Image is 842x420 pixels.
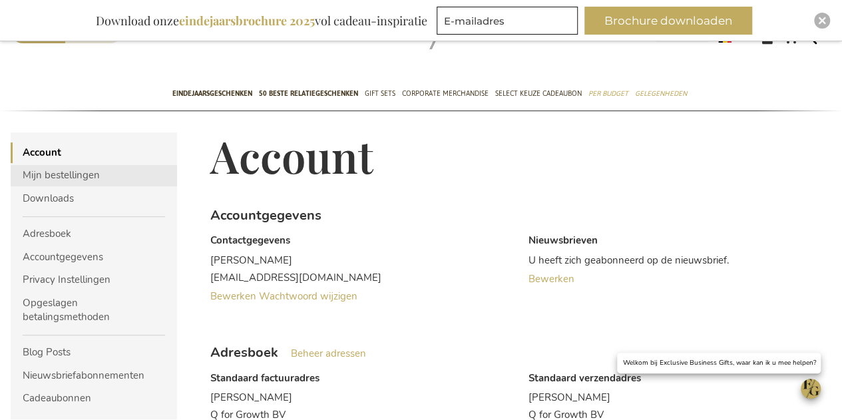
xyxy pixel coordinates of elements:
a: Accountgegevens [11,247,177,268]
a: Beheer adressen [291,347,366,360]
a: Wachtwoord wijzigen [259,290,357,303]
strong: Accountgegevens [210,206,321,224]
span: Gelegenheden [635,87,687,101]
span: Eindejaarsgeschenken [172,87,252,101]
a: Bewerken [210,290,259,303]
span: Bewerken [210,290,256,303]
a: Mijn bestellingen [11,165,177,186]
a: Bewerken [528,272,574,286]
div: Close [814,13,830,29]
input: E-mailadres [437,7,578,35]
a: Adresboek [11,224,177,244]
img: Close [818,17,826,25]
button: Brochure downloaden [584,7,752,35]
span: Nieuwsbrieven [528,234,598,247]
p: [PERSON_NAME] [EMAIL_ADDRESS][DOMAIN_NAME] [210,252,513,286]
a: Downloads [11,188,177,209]
a: Cadeaubonnen [11,388,177,409]
strong: Account [11,142,177,163]
span: Per Budget [588,87,628,101]
a: Nieuwsbriefabonnementen [11,365,177,386]
p: U heeft zich geabonneerd op de nieuwsbrief. [528,252,831,269]
form: marketing offers and promotions [437,7,582,39]
span: Standaard verzendadres [528,371,641,385]
b: eindejaarsbrochure 2025 [179,13,315,29]
span: Gift Sets [365,87,395,101]
a: Blog Posts [11,342,177,363]
span: Select Keuze Cadeaubon [495,87,582,101]
a: Opgeslagen betalingsmethoden [11,293,177,328]
span: Standaard factuuradres [210,371,319,385]
span: 50 beste relatiegeschenken [259,87,358,101]
span: Contactgegevens [210,234,290,247]
div: Download onze vol cadeau-inspiratie [90,7,433,35]
a: Privacy Instellingen [11,270,177,290]
span: Corporate Merchandise [402,87,489,101]
span: Account [210,127,373,184]
strong: Adresboek [210,343,278,361]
